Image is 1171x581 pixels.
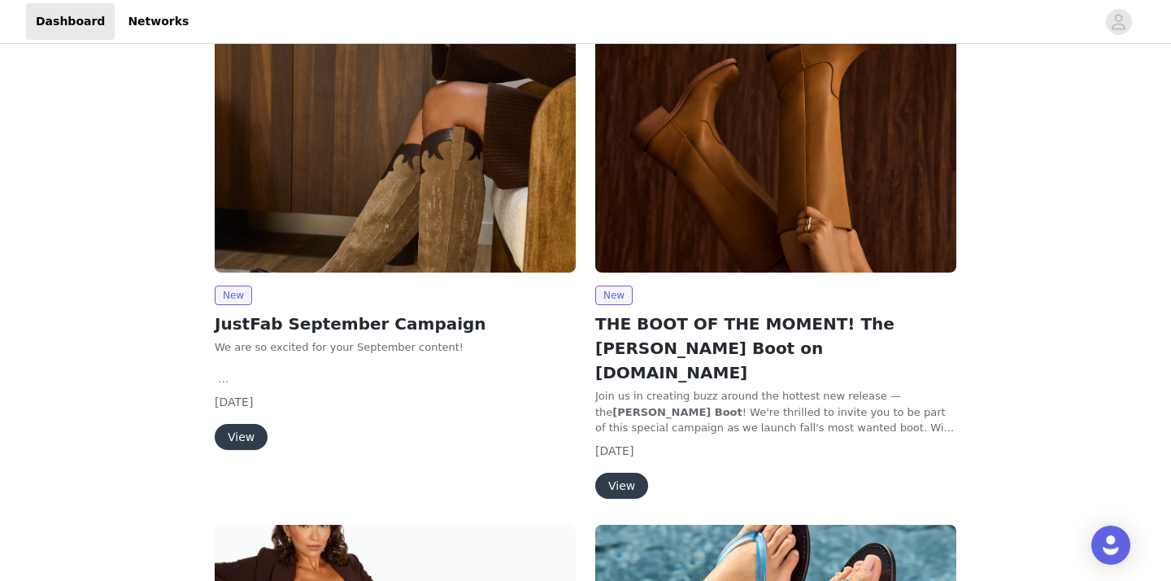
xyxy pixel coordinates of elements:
[215,424,268,450] button: View
[1091,526,1130,565] div: Open Intercom Messenger
[612,406,742,418] strong: [PERSON_NAME] Boot
[595,2,956,273] img: JustFab
[215,312,576,336] h2: JustFab September Campaign
[595,480,648,492] a: View
[215,286,252,305] span: New
[118,3,198,40] a: Networks
[215,339,576,356] p: We are so excited for your September content!
[595,286,633,305] span: New
[595,388,956,436] p: Join us in creating buzz around the hottest new release — the ! We're thrilled to invite you to b...
[215,395,253,408] span: [DATE]
[215,2,576,273] img: JustFab
[26,3,115,40] a: Dashboard
[595,312,956,385] h2: THE BOOT OF THE MOMENT! The [PERSON_NAME] Boot on [DOMAIN_NAME]
[215,431,268,443] a: View
[595,473,648,499] button: View
[1111,9,1126,35] div: avatar
[595,444,633,457] span: [DATE]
